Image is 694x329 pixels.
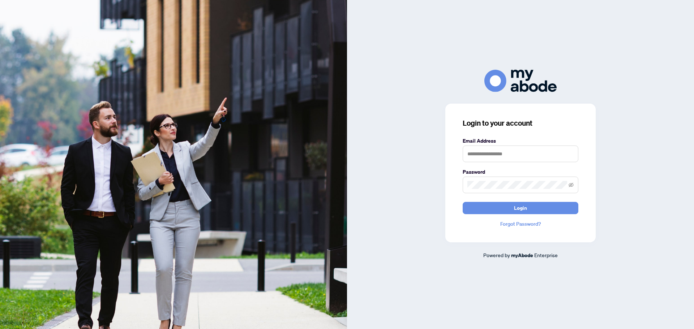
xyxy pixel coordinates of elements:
[463,220,578,228] a: Forgot Password?
[463,118,578,128] h3: Login to your account
[483,252,510,258] span: Powered by
[463,202,578,214] button: Login
[463,137,578,145] label: Email Address
[463,168,578,176] label: Password
[514,202,527,214] span: Login
[511,251,533,259] a: myAbode
[569,182,574,187] span: eye-invisible
[534,252,558,258] span: Enterprise
[484,70,557,92] img: ma-logo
